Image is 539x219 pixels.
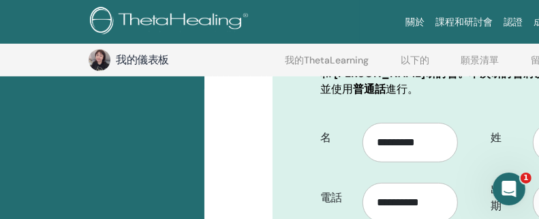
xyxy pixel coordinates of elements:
[285,54,369,66] font: 我的ThetaLearning
[436,16,493,27] font: 課程和研討會
[79,59,174,77] font: 已完成的研討會
[491,182,523,213] font: 出生日期
[461,55,499,76] a: 願景清單
[89,49,110,71] img: default.jpg
[401,10,431,35] a: 關於
[461,54,499,66] font: 願景清單
[431,10,499,35] a: 課程和研討會
[493,173,525,205] iframe: 對講機即時聊天
[401,55,429,76] a: 以下的
[504,16,523,27] font: 認證
[401,54,429,66] font: 以下的
[386,82,407,96] font: 進行
[499,10,529,35] a: 認證
[90,7,253,38] img: logo.png
[491,130,502,145] font: 姓
[320,190,342,205] font: 電話
[320,130,331,145] font: 名
[407,82,418,96] font: 。
[353,82,386,96] font: 普通話
[116,53,169,67] font: 我的儀表板
[285,55,369,76] a: 我的ThetaLearning
[523,173,529,182] font: 1
[406,16,425,27] font: 關於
